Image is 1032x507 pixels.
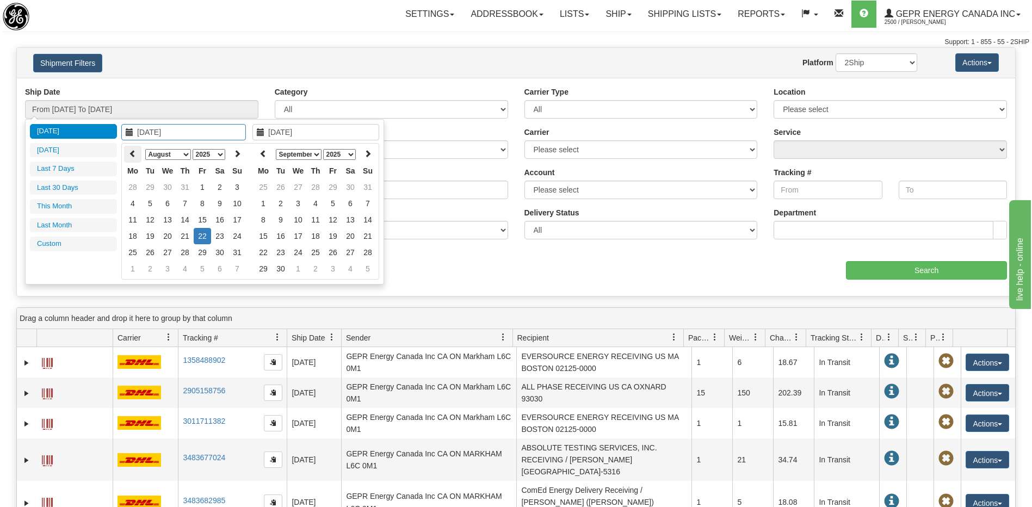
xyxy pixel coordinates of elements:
[324,228,342,244] td: 19
[141,195,159,212] td: 5
[746,328,765,347] a: Weight filter column settings
[228,212,246,228] td: 17
[292,332,325,343] span: Ship Date
[966,451,1009,468] button: Actions
[183,386,225,395] a: 2905158756
[33,54,102,72] button: Shipment Filters
[211,179,228,195] td: 2
[884,415,899,430] span: In Transit
[876,332,885,343] span: Delivery Status
[159,179,176,195] td: 30
[938,451,954,466] span: Pickup Not Assigned
[124,195,141,212] td: 4
[118,386,161,399] img: 7 - DHL_Worldwide
[307,163,324,179] th: Th
[324,195,342,212] td: 5
[774,127,801,138] label: Service
[814,408,879,438] td: In Transit
[176,261,194,277] td: 4
[183,332,218,343] span: Tracking #
[194,179,211,195] td: 1
[691,408,732,438] td: 1
[228,163,246,179] th: Su
[729,332,752,343] span: Weight
[287,347,341,378] td: [DATE]
[341,378,516,408] td: GEPR Energy Canada Inc CA ON Markham L6C 0M1
[159,328,178,347] a: Carrier filter column settings
[774,207,816,218] label: Department
[255,212,272,228] td: 8
[194,212,211,228] td: 15
[272,195,289,212] td: 2
[124,261,141,277] td: 1
[42,353,53,370] a: Label
[966,384,1009,401] button: Actions
[194,195,211,212] td: 8
[124,244,141,261] td: 25
[30,181,117,195] li: Last 30 Days
[141,261,159,277] td: 2
[289,163,307,179] th: We
[8,7,101,20] div: live help - online
[118,332,141,343] span: Carrier
[255,179,272,195] td: 25
[124,163,141,179] th: Mo
[194,261,211,277] td: 5
[359,212,376,228] td: 14
[289,212,307,228] td: 10
[124,212,141,228] td: 11
[691,347,732,378] td: 1
[346,332,370,343] span: Sender
[183,417,225,425] a: 3011711382
[289,228,307,244] td: 17
[524,86,568,97] label: Carrier Type
[30,143,117,158] li: [DATE]
[3,3,29,30] img: logo2500.jpg
[732,378,773,408] td: 150
[289,195,307,212] td: 3
[903,332,912,343] span: Shipment Issues
[42,450,53,468] a: Label
[342,212,359,228] td: 13
[255,228,272,244] td: 15
[141,244,159,261] td: 26
[899,181,1007,199] input: To
[124,228,141,244] td: 18
[640,1,730,28] a: Shipping lists
[732,408,773,438] td: 1
[770,332,793,343] span: Charge
[597,1,639,28] a: Ship
[287,438,341,481] td: [DATE]
[21,357,32,368] a: Expand
[42,414,53,431] a: Label
[732,438,773,481] td: 21
[516,438,691,481] td: ABSOLUTE TESTING SERVICES, INC. RECEIVING / [PERSON_NAME][GEOGRAPHIC_DATA]-5316
[773,408,814,438] td: 15.81
[176,195,194,212] td: 7
[159,212,176,228] td: 13
[524,167,555,178] label: Account
[21,388,32,399] a: Expand
[194,228,211,244] td: 22
[183,356,225,364] a: 1358488902
[342,179,359,195] td: 30
[691,378,732,408] td: 15
[462,1,552,28] a: Addressbook
[255,195,272,212] td: 1
[324,212,342,228] td: 12
[342,228,359,244] td: 20
[255,163,272,179] th: Mo
[255,244,272,261] td: 22
[289,179,307,195] td: 27
[176,244,194,261] td: 28
[893,9,1015,18] span: GEPR Energy Canada Inc
[118,416,161,430] img: 7 - DHL_Worldwide
[17,308,1015,329] div: grid grouping header
[307,195,324,212] td: 4
[494,328,512,347] a: Sender filter column settings
[884,354,899,369] span: In Transit
[194,244,211,261] td: 29
[324,163,342,179] th: Fr
[228,195,246,212] td: 10
[732,347,773,378] td: 6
